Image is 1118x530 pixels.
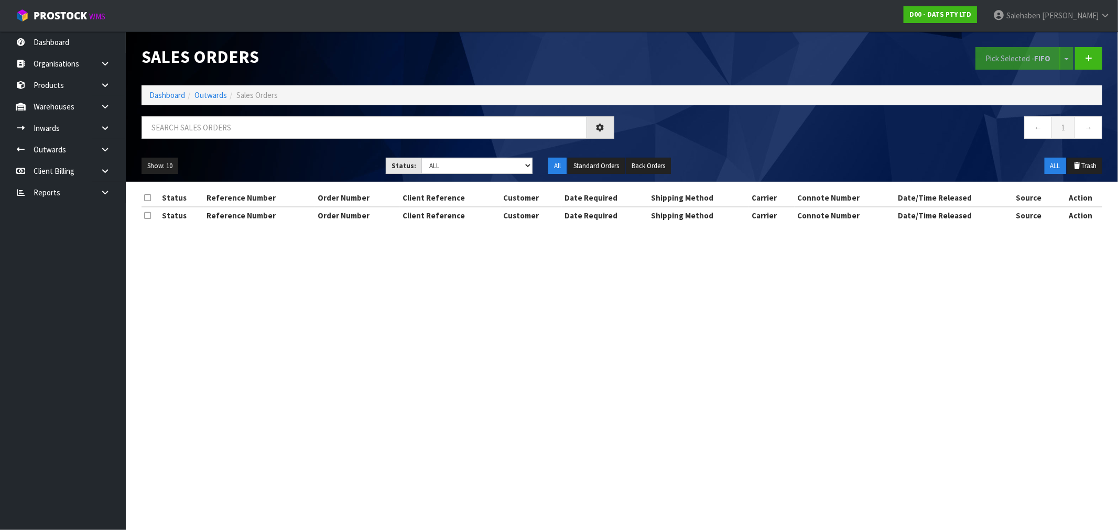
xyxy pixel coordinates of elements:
button: Standard Orders [568,158,625,174]
a: Dashboard [149,90,185,100]
th: Customer [501,207,561,224]
th: Customer [501,190,561,206]
a: ← [1024,116,1052,139]
a: → [1074,116,1102,139]
th: Reference Number [204,190,315,206]
span: Sales Orders [236,90,278,100]
strong: D00 - DATS PTY LTD [909,10,971,19]
th: Carrier [749,190,794,206]
button: Pick Selected -FIFO [975,47,1060,70]
th: Date Required [562,207,648,224]
button: Show: 10 [142,158,178,174]
th: Client Reference [400,190,501,206]
button: Trash [1067,158,1102,174]
th: Status [159,207,204,224]
th: Source [1013,190,1059,206]
th: Source [1013,207,1059,224]
span: ProStock [34,9,87,23]
span: [PERSON_NAME] [1042,10,1099,20]
small: WMS [89,12,105,21]
input: Search sales orders [142,116,587,139]
th: Reference Number [204,207,315,224]
th: Order Number [315,190,400,206]
a: 1 [1051,116,1075,139]
th: Shipping Method [648,207,749,224]
button: All [548,158,567,174]
th: Status [159,190,204,206]
button: Back Orders [626,158,671,174]
nav: Page navigation [630,116,1103,142]
th: Shipping Method [648,190,749,206]
th: Order Number [315,207,400,224]
th: Action [1059,207,1102,224]
strong: Status: [392,161,416,170]
button: ALL [1045,158,1066,174]
th: Connote Number [795,207,895,224]
th: Client Reference [400,207,501,224]
th: Carrier [749,207,794,224]
th: Date/Time Released [895,190,1013,206]
a: D00 - DATS PTY LTD [904,6,977,23]
span: Salehaben [1006,10,1040,20]
th: Date Required [562,190,648,206]
h1: Sales Orders [142,47,614,67]
a: Outwards [194,90,227,100]
th: Action [1059,190,1102,206]
img: cube-alt.png [16,9,29,22]
th: Date/Time Released [895,207,1013,224]
strong: FIFO [1034,53,1050,63]
th: Connote Number [795,190,895,206]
